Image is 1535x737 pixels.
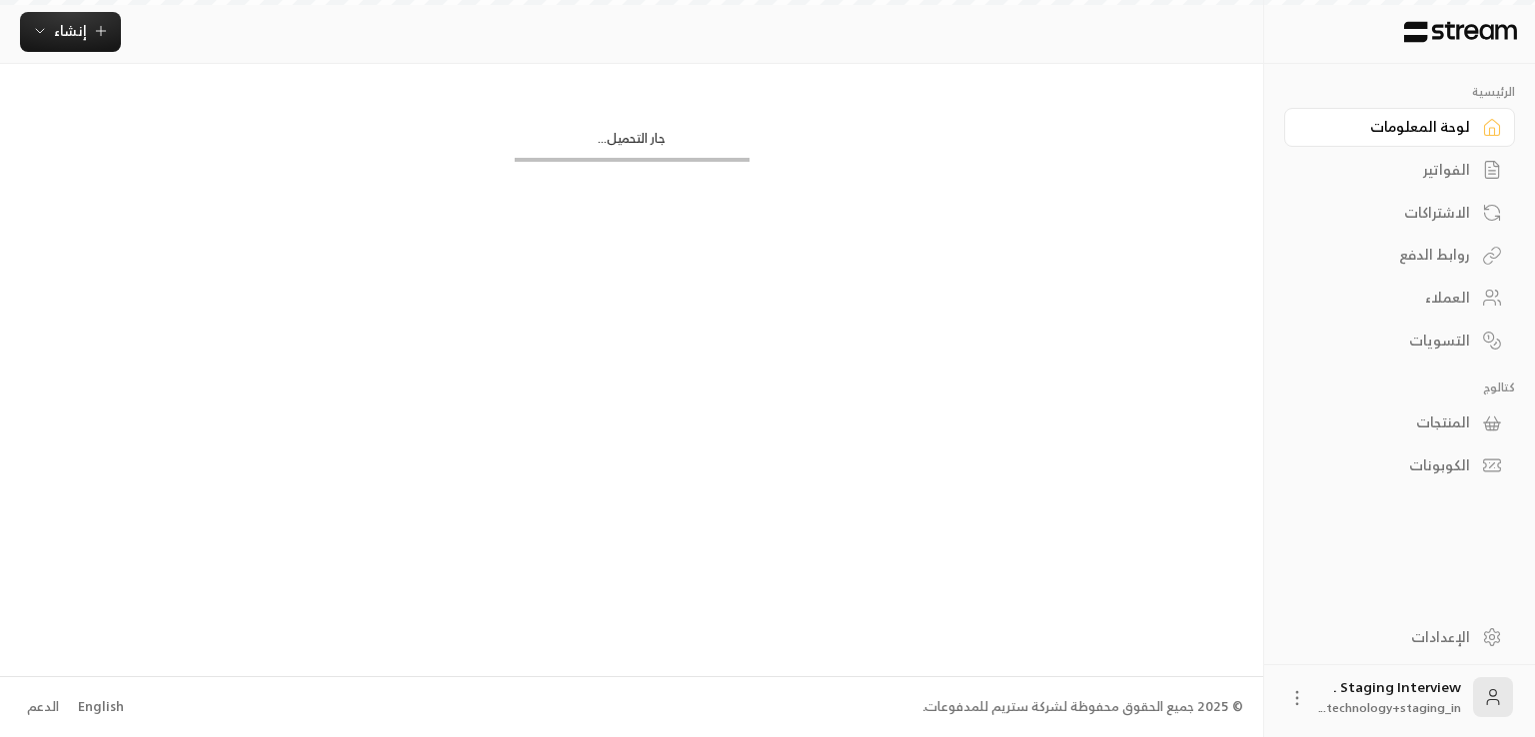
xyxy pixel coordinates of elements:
div: العملاء [1309,288,1470,308]
a: الفواتير [1284,151,1515,190]
div: التسويات [1309,331,1470,351]
span: إنشاء [54,18,87,43]
div: لوحة المعلومات [1309,117,1470,137]
div: المنتجات [1309,412,1470,432]
div: الاشتراكات [1309,203,1470,223]
p: كتالوج [1284,379,1515,395]
a: التسويات [1284,321,1515,360]
a: المنتجات [1284,403,1515,442]
div: جار التحميل... [515,129,750,158]
span: technology+staging_in... [1319,697,1461,718]
a: العملاء [1284,279,1515,318]
a: روابط الدفع [1284,236,1515,275]
a: الاشتراكات [1284,193,1515,232]
a: الإعدادات [1284,617,1515,656]
a: لوحة المعلومات [1284,108,1515,147]
div: الإعدادات [1309,627,1470,647]
div: الكوبونات [1309,455,1470,475]
a: الدعم [20,689,65,725]
div: English [78,697,124,717]
div: الفواتير [1309,160,1470,180]
div: Staging Interview . [1319,677,1461,717]
img: Logo [1402,21,1519,43]
a: الكوبونات [1284,446,1515,485]
p: الرئيسية [1284,84,1515,100]
button: إنشاء [20,12,121,52]
div: روابط الدفع [1309,245,1470,265]
div: © 2025 جميع الحقوق محفوظة لشركة ستريم للمدفوعات. [922,697,1243,717]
